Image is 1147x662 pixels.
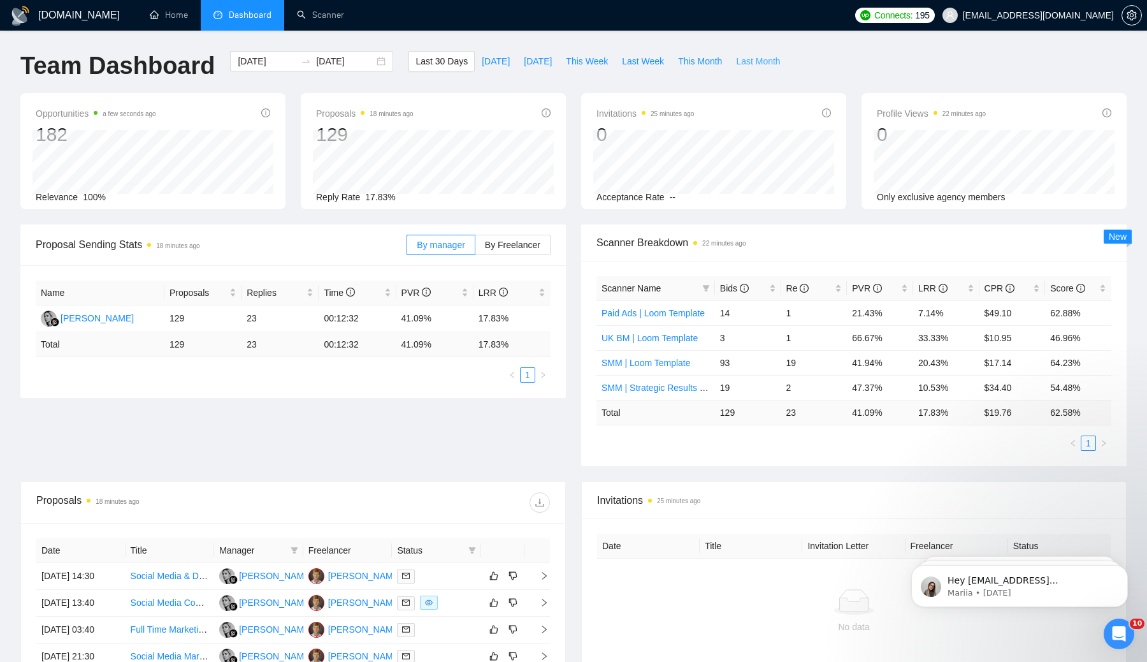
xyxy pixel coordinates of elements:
a: IY[PERSON_NAME] [219,570,312,580]
img: IY [41,311,57,327]
button: [DATE] [475,51,517,71]
span: dislike [509,624,517,635]
span: info-circle [873,284,882,293]
td: 14 [715,300,781,325]
button: left [505,367,520,383]
span: right [530,625,549,634]
span: filter [291,547,298,554]
span: Acceptance Rate [596,192,665,202]
td: 17.83% [473,305,551,332]
li: Next Page [1096,436,1111,451]
input: End date [316,54,374,68]
iframe: Intercom notifications message [892,538,1147,628]
li: Previous Page [505,367,520,383]
span: filter [700,279,712,298]
span: like [489,651,498,661]
span: 195 [915,8,929,22]
a: 1 [521,368,535,382]
span: [DATE] [524,54,552,68]
span: filter [466,541,479,560]
td: 19 [715,375,781,400]
span: like [489,624,498,635]
a: CS[PERSON_NAME] [308,651,401,661]
td: 19 [781,350,848,375]
th: Proposals [164,281,242,305]
time: 18 minutes ago [156,242,199,249]
td: $34.40 [979,375,1046,400]
img: logo [10,6,31,26]
div: [PERSON_NAME] [239,596,312,610]
a: IY[PERSON_NAME] [219,651,312,661]
td: 21.43% [847,300,913,325]
th: Date [36,538,126,563]
img: IY [219,622,235,638]
div: 0 [877,122,986,147]
span: CPR [985,283,1014,293]
div: [PERSON_NAME] [328,569,401,583]
button: setting [1122,5,1142,26]
button: dislike [505,595,521,610]
th: Replies [242,281,319,305]
span: 17.83% [365,192,395,202]
span: Dashboard [229,10,271,20]
td: 64.23% [1045,350,1111,375]
td: 41.09% [396,305,473,332]
span: 100% [83,192,106,202]
td: 1 [781,325,848,350]
td: 129 [164,332,242,357]
span: dislike [509,598,517,608]
span: like [489,571,498,581]
span: Re [786,283,809,293]
td: 66.67% [847,325,913,350]
th: Invitation Letter [802,534,905,559]
td: [DATE] 13:40 [36,590,126,617]
td: [DATE] 14:30 [36,563,126,590]
button: left [1065,436,1081,451]
button: Last Week [615,51,671,71]
li: 1 [520,367,535,383]
span: mail [402,626,410,633]
span: left [509,371,516,379]
span: Profile Views [877,106,986,121]
div: [PERSON_NAME] [61,311,134,325]
div: Proposals [36,492,293,513]
div: [PERSON_NAME] [239,569,312,583]
span: Status [397,543,463,557]
th: Status [1008,534,1111,559]
span: right [530,571,549,580]
time: 22 minutes ago [942,110,986,117]
span: info-circle [261,108,270,117]
td: 46.96% [1045,325,1111,350]
td: 17.83 % [913,400,979,425]
td: $17.14 [979,350,1046,375]
td: 62.88% [1045,300,1111,325]
span: Invitations [597,492,1111,508]
td: 00:12:32 [319,332,396,357]
span: This Month [678,54,722,68]
span: Replies [247,286,304,300]
span: Proposals [170,286,227,300]
td: 41.94% [847,350,913,375]
span: -- [670,192,675,202]
button: right [1096,436,1111,451]
span: dashboard [213,10,222,19]
span: PVR [401,288,431,298]
td: 41.09 % [396,332,473,357]
td: $ 19.76 [979,400,1046,425]
td: 17.83 % [473,332,551,357]
span: to [301,56,311,66]
div: [PERSON_NAME] [328,622,401,636]
th: Freelancer [905,534,1008,559]
span: [DATE] [482,54,510,68]
img: gigradar-bm.png [50,318,59,327]
th: Manager [214,538,303,563]
time: 18 minutes ago [96,498,139,505]
td: 1 [781,300,848,325]
span: right [539,371,547,379]
a: IY[PERSON_NAME] [219,597,312,607]
td: 23 [242,332,319,357]
button: right [535,367,551,383]
a: CS[PERSON_NAME] [308,597,401,607]
span: mail [402,599,410,607]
